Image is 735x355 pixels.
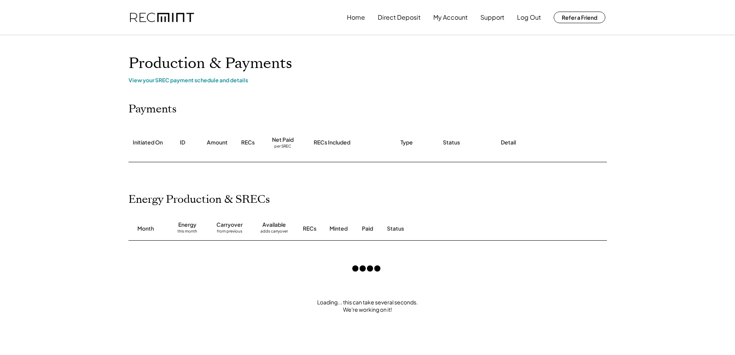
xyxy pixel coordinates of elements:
div: RECs [241,139,255,146]
div: Available [262,221,286,229]
div: Carryover [216,221,243,229]
div: Amount [207,139,228,146]
button: Direct Deposit [378,10,421,25]
h2: Energy Production & SRECs [128,193,270,206]
div: RECs [303,225,316,233]
div: Loading... this can take several seconds. We're working on it! [121,299,615,314]
div: per SREC [274,144,291,149]
button: Home [347,10,365,25]
button: My Account [433,10,468,25]
div: Month [137,225,154,233]
div: Type [400,139,413,146]
button: Support [480,10,504,25]
div: Net Paid [272,136,294,144]
button: Log Out [517,10,541,25]
div: RECs Included [314,139,350,146]
div: Paid [362,225,373,233]
div: Minted [329,225,348,233]
img: recmint-logotype%403x.png [130,13,194,22]
div: Energy [178,221,196,229]
div: Status [443,139,460,146]
div: from previous [217,229,242,236]
div: Detail [501,139,516,146]
div: Status [387,225,518,233]
div: ID [180,139,185,146]
h2: Payments [128,103,177,116]
div: this month [177,229,197,236]
h1: Production & Payments [128,54,607,73]
button: Refer a Friend [554,12,605,23]
div: Initiated On [133,139,163,146]
div: adds carryover [260,229,288,236]
div: View your SREC payment schedule and details [128,76,607,83]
